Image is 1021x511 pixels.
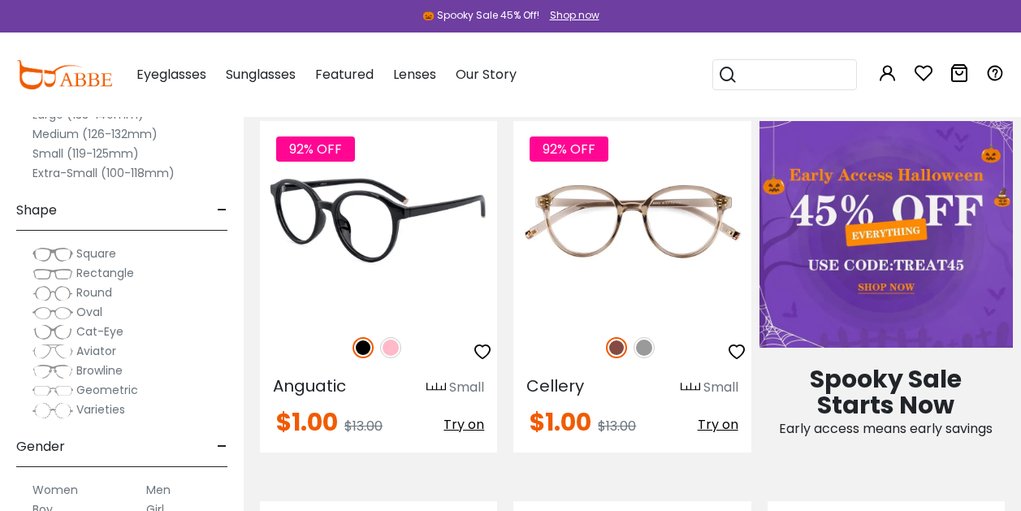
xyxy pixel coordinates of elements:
span: Lenses [393,65,436,84]
img: Varieties.png [32,402,73,419]
img: Cat-Eye.png [32,324,73,340]
img: abbeglasses.com [16,60,112,89]
img: Pink [380,337,401,358]
span: Round [76,284,112,301]
span: Cellery [526,375,584,397]
span: - [217,427,227,466]
img: Aviator.png [32,344,73,360]
label: Small (119-125mm) [32,144,139,163]
div: 🎃 Spooky Sale 45% Off! [422,8,539,23]
div: Shop now [550,8,599,23]
span: Square [76,245,116,262]
button: Try on [443,410,484,440]
span: 92% OFF [530,136,608,162]
img: Early Access Halloween [759,121,1013,348]
span: Our Story [456,65,517,84]
label: Women [32,480,78,500]
img: Black Anguatic - Plastic ,Universal Bridge Fit [260,121,497,319]
span: $13.00 [598,417,636,435]
span: - [217,191,227,230]
span: Oval [76,304,102,320]
label: Extra-Small (100-118mm) [32,163,175,183]
span: Featured [315,65,374,84]
span: Sunglasses [226,65,296,84]
span: $1.00 [530,405,591,440]
span: $13.00 [344,417,383,435]
span: Early access means early savings [779,419,993,438]
span: Try on [698,415,738,434]
span: Aviator [76,343,116,359]
img: Gray [634,337,655,358]
span: Spooky Sale Starts Now [810,362,962,422]
img: Browline.png [32,363,73,379]
img: Black [353,337,374,358]
span: $1.00 [276,405,338,440]
img: Brown [606,337,627,358]
img: size ruler [681,382,700,394]
img: size ruler [426,382,446,394]
img: Gray Cellery - Plastic ,Universal Bridge Fit [513,121,751,319]
span: Browline [76,362,123,379]
span: Eyeglasses [136,65,206,84]
a: Shop now [542,8,599,22]
div: Small [449,378,484,397]
button: Try on [698,410,738,440]
span: Rectangle [76,265,134,281]
span: 92% OFF [276,136,355,162]
img: Rectangle.png [32,266,73,282]
span: Shape [16,191,57,230]
div: Small [703,378,738,397]
span: Cat-Eye [76,323,123,340]
span: Try on [443,415,484,434]
img: Geometric.png [32,383,73,399]
label: Men [146,480,171,500]
span: Geometric [76,382,138,398]
span: Anguatic [273,375,346,397]
span: Gender [16,427,65,466]
img: Square.png [32,246,73,262]
label: Medium (126-132mm) [32,124,158,144]
img: Oval.png [32,305,73,321]
img: Round.png [32,285,73,301]
span: Varieties [76,401,125,418]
